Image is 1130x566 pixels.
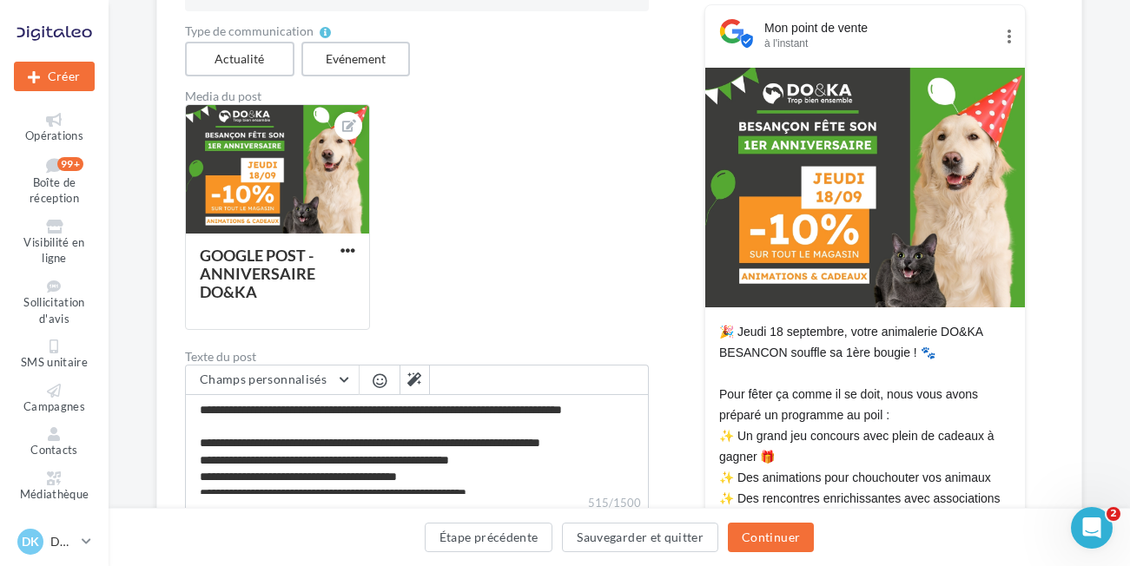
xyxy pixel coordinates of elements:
[185,25,314,37] span: Type de communication
[764,36,994,50] div: à l'instant
[23,399,85,413] span: Campagnes
[186,365,359,395] button: Champs personnalisés
[23,295,84,326] span: Sollicitation d'avis
[14,424,95,461] a: Contacts
[705,68,1025,307] img: GOOGLE POST - ANNIVERSAIRE DO&KA
[301,42,411,76] label: Evénement
[30,175,79,206] span: Boîte de réception
[185,351,649,363] label: Texte du post
[14,511,95,549] a: Calendrier
[21,355,88,369] span: SMS unitaire
[14,62,95,91] div: Nouvelle campagne
[1071,507,1113,549] iframe: Intercom live chat
[14,62,95,91] button: Créer
[23,235,84,266] span: Visibilité en ligne
[200,246,315,301] div: GOOGLE POST - ANNIVERSAIRE DO&KA
[1107,507,1120,521] span: 2
[14,380,95,418] a: Campagnes
[30,443,78,457] span: Contacts
[200,372,327,386] span: Champs personnalisés
[764,19,994,36] div: Mon point de vente
[14,216,95,269] a: Visibilité en ligne
[14,154,95,209] a: Boîte de réception99+
[425,523,553,552] button: Étape précédente
[185,42,294,76] label: Actualité
[728,523,814,552] button: Continuer
[14,336,95,373] a: SMS unitaire
[562,523,718,552] button: Sauvegarder et quitter
[185,90,649,102] div: Media du post
[14,468,95,505] a: Médiathèque
[185,494,649,513] label: 515/1500
[14,276,95,329] a: Sollicitation d'avis
[14,525,95,558] a: DK DO&KA [GEOGRAPHIC_DATA]
[57,157,83,171] div: 99+
[14,109,95,147] a: Opérations
[25,128,83,142] span: Opérations
[22,533,39,550] span: DK
[20,487,89,501] span: Médiathèque
[50,533,75,550] p: DO&KA [GEOGRAPHIC_DATA]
